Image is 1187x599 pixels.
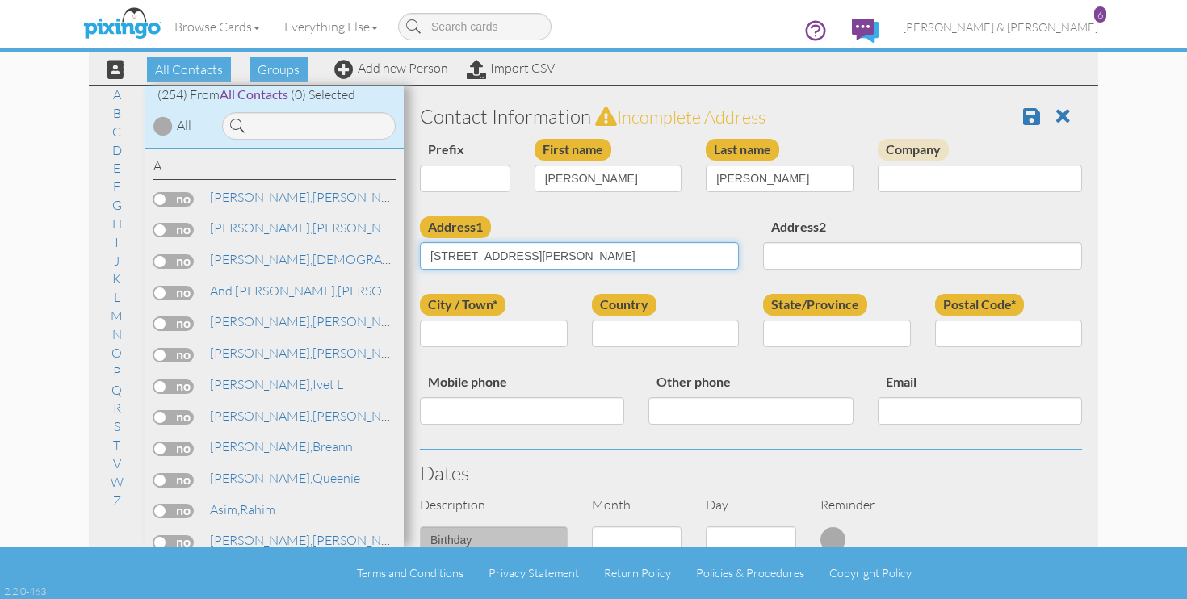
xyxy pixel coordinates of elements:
[104,214,130,233] a: H
[106,417,128,436] a: S
[210,438,312,454] span: [PERSON_NAME],
[147,57,231,82] span: All Contacts
[104,269,129,288] a: K
[210,532,312,548] span: [PERSON_NAME],
[145,86,404,104] div: (254) From
[103,343,130,362] a: O
[208,437,354,456] a: Breann
[208,406,414,425] a: [PERSON_NAME]
[105,177,128,196] a: F
[105,454,129,473] a: V
[398,13,552,40] input: Search cards
[106,251,128,270] a: J
[878,371,925,393] label: Email
[104,325,130,344] a: N
[250,57,308,82] span: Groups
[104,122,129,141] a: C
[208,500,277,519] a: Rahim
[208,312,414,331] a: [PERSON_NAME]
[420,463,1082,484] h3: Dates
[107,232,127,252] a: I
[604,566,671,580] a: Return Policy
[153,157,396,180] div: A
[210,220,312,236] span: [PERSON_NAME],
[105,491,129,510] a: Z
[408,496,580,514] div: Description
[420,106,1082,127] h3: Contact Information
[829,566,912,580] a: Copyright Policy
[648,371,739,393] label: Other phone
[103,306,131,325] a: M
[105,362,129,381] a: P
[696,566,804,580] a: Policies & Procedures
[210,189,312,205] span: [PERSON_NAME],
[105,398,129,417] a: R
[208,187,414,207] a: [PERSON_NAME]
[291,86,355,103] span: (0) Selected
[617,106,765,128] span: Incomplete address
[162,6,272,47] a: Browse Cards
[210,345,312,361] span: [PERSON_NAME],
[208,249,455,269] a: [DEMOGRAPHIC_DATA]
[420,371,515,393] label: Mobile phone
[903,20,1098,34] span: [PERSON_NAME] & [PERSON_NAME]
[852,19,879,43] img: comments.svg
[420,216,491,238] label: Address1
[177,116,191,135] div: All
[420,294,505,316] label: City / Town*
[105,158,128,178] a: E
[1094,6,1106,23] div: 6
[535,139,611,161] label: First name
[210,408,312,424] span: [PERSON_NAME],
[208,530,414,550] a: [PERSON_NAME]
[210,251,312,267] span: [PERSON_NAME],
[357,566,463,580] a: Terms and Conditions
[105,435,128,454] a: T
[4,584,46,598] div: 2.2.0-463
[79,4,165,44] img: pixingo logo
[208,468,362,488] a: Queenie
[103,472,132,492] a: W
[272,6,390,47] a: Everything Else
[580,496,694,514] div: Month
[808,496,923,514] div: Reminder
[208,375,345,394] a: Ivet L
[208,343,414,362] a: [PERSON_NAME]
[210,470,312,486] span: [PERSON_NAME],
[694,496,808,514] div: Day
[106,287,128,307] a: L
[467,60,555,76] a: Import CSV
[420,139,472,161] label: Prefix
[592,294,656,316] label: Country
[891,6,1110,48] a: [PERSON_NAME] & [PERSON_NAME] 6
[208,281,555,300] a: [PERSON_NAME]
[104,195,130,215] a: G
[103,380,130,400] a: Q
[210,283,338,299] span: and [PERSON_NAME],
[489,566,579,580] a: Privacy Statement
[220,86,288,102] span: All Contacts
[105,85,129,104] a: A
[210,501,240,517] span: Asim,
[763,216,834,238] label: Address2
[208,218,414,237] a: [PERSON_NAME]
[763,294,867,316] label: State/Province
[334,60,448,76] a: Add new Person
[935,294,1024,316] label: Postal Code*
[878,139,949,161] label: Company
[210,376,312,392] span: [PERSON_NAME],
[706,139,779,161] label: Last name
[210,313,312,329] span: [PERSON_NAME],
[104,140,130,160] a: D
[105,103,129,123] a: B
